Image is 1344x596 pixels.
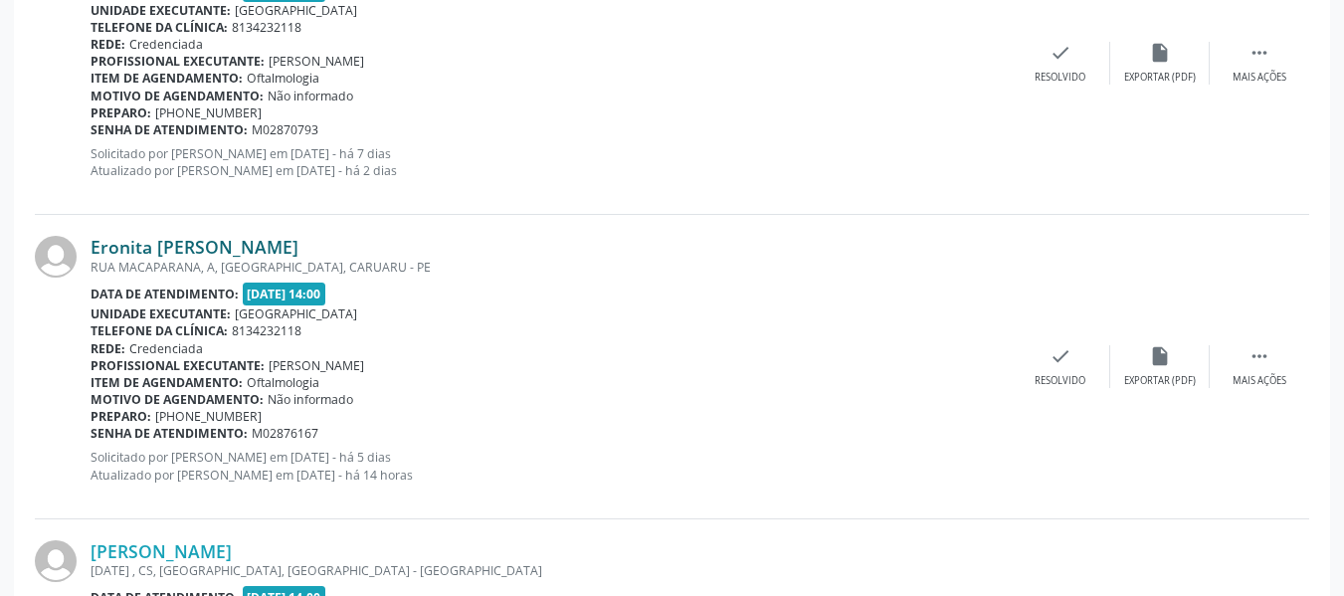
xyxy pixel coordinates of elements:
span: Oftalmologia [247,70,319,87]
b: Unidade executante: [91,305,231,322]
img: img [35,540,77,582]
b: Motivo de agendamento: [91,88,264,104]
i:  [1248,345,1270,367]
span: [DATE] 14:00 [243,283,326,305]
span: [PERSON_NAME] [269,53,364,70]
i: insert_drive_file [1149,42,1171,64]
span: M02876167 [252,425,318,442]
a: [PERSON_NAME] [91,540,232,562]
p: Solicitado por [PERSON_NAME] em [DATE] - há 5 dias Atualizado por [PERSON_NAME] em [DATE] - há 14... [91,449,1011,483]
b: Motivo de agendamento: [91,391,264,408]
div: Resolvido [1035,374,1085,388]
b: Senha de atendimento: [91,121,248,138]
b: Rede: [91,340,125,357]
i: check [1050,345,1071,367]
span: [PHONE_NUMBER] [155,104,262,121]
span: Credenciada [129,36,203,53]
span: Não informado [268,391,353,408]
i:  [1248,42,1270,64]
b: Data de atendimento: [91,286,239,302]
b: Profissional executante: [91,53,265,70]
b: Rede: [91,36,125,53]
span: Oftalmologia [247,374,319,391]
a: Eronita [PERSON_NAME] [91,236,298,258]
b: Item de agendamento: [91,374,243,391]
span: Credenciada [129,340,203,357]
span: 8134232118 [232,19,301,36]
div: Mais ações [1233,71,1286,85]
b: Preparo: [91,104,151,121]
i: insert_drive_file [1149,345,1171,367]
span: M02870793 [252,121,318,138]
b: Telefone da clínica: [91,322,228,339]
div: RUA MACAPARANA, A, [GEOGRAPHIC_DATA], CARUARU - PE [91,259,1011,276]
div: Resolvido [1035,71,1085,85]
b: Preparo: [91,408,151,425]
span: [GEOGRAPHIC_DATA] [235,2,357,19]
div: Mais ações [1233,374,1286,388]
img: img [35,236,77,278]
span: 8134232118 [232,322,301,339]
div: [DATE] , CS, [GEOGRAPHIC_DATA], [GEOGRAPHIC_DATA] - [GEOGRAPHIC_DATA] [91,562,1011,579]
div: Exportar (PDF) [1124,374,1196,388]
span: Não informado [268,88,353,104]
span: [PERSON_NAME] [269,357,364,374]
b: Telefone da clínica: [91,19,228,36]
b: Senha de atendimento: [91,425,248,442]
p: Solicitado por [PERSON_NAME] em [DATE] - há 7 dias Atualizado por [PERSON_NAME] em [DATE] - há 2 ... [91,145,1011,179]
span: [PHONE_NUMBER] [155,408,262,425]
i: check [1050,42,1071,64]
b: Item de agendamento: [91,70,243,87]
span: [GEOGRAPHIC_DATA] [235,305,357,322]
b: Profissional executante: [91,357,265,374]
b: Unidade executante: [91,2,231,19]
div: Exportar (PDF) [1124,71,1196,85]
